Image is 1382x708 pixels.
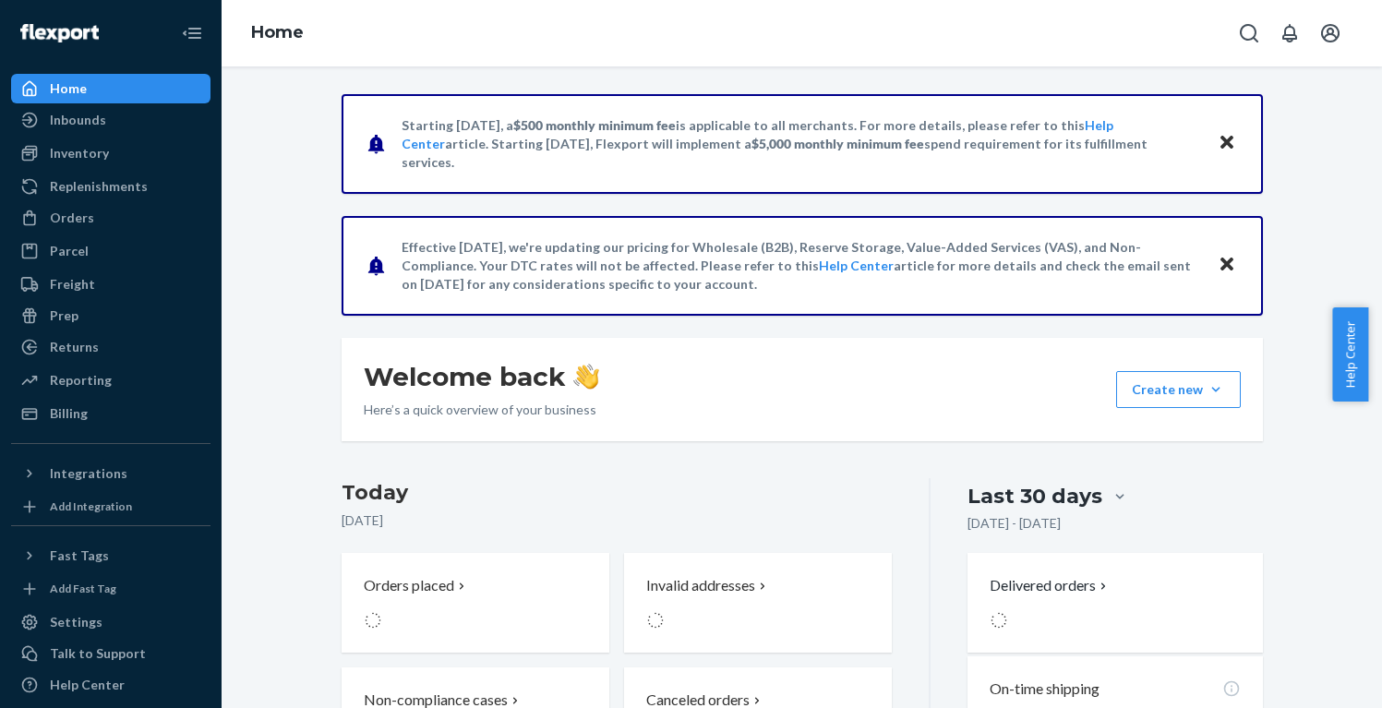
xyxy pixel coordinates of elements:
[50,581,116,596] div: Add Fast Tag
[967,482,1102,510] div: Last 30 days
[1116,371,1241,408] button: Create new
[11,332,210,362] a: Returns
[50,498,132,514] div: Add Integration
[11,399,210,428] a: Billing
[342,553,609,653] button: Orders placed
[967,514,1061,533] p: [DATE] - [DATE]
[11,496,210,518] a: Add Integration
[11,670,210,700] a: Help Center
[364,360,599,393] h1: Welcome back
[50,404,88,423] div: Billing
[11,541,210,570] button: Fast Tags
[1231,15,1268,52] button: Open Search Box
[50,242,89,260] div: Parcel
[50,275,95,294] div: Freight
[990,575,1111,596] button: Delivered orders
[50,111,106,129] div: Inbounds
[11,203,210,233] a: Orders
[50,613,102,631] div: Settings
[364,575,454,596] p: Orders placed
[11,105,210,135] a: Inbounds
[236,6,318,60] ol: breadcrumbs
[50,306,78,325] div: Prep
[11,578,210,600] a: Add Fast Tag
[342,511,893,530] p: [DATE]
[11,74,210,103] a: Home
[1312,15,1349,52] button: Open account menu
[50,371,112,390] div: Reporting
[646,575,755,596] p: Invalid addresses
[11,301,210,330] a: Prep
[50,644,146,663] div: Talk to Support
[1215,252,1239,279] button: Close
[50,464,127,483] div: Integrations
[364,401,599,419] p: Here’s a quick overview of your business
[11,270,210,299] a: Freight
[50,209,94,227] div: Orders
[1215,130,1239,157] button: Close
[11,138,210,168] a: Inventory
[50,546,109,565] div: Fast Tags
[990,678,1100,700] p: On-time shipping
[11,172,210,201] a: Replenishments
[50,144,109,162] div: Inventory
[174,15,210,52] button: Close Navigation
[402,238,1200,294] p: Effective [DATE], we're updating our pricing for Wholesale (B2B), Reserve Storage, Value-Added Se...
[819,258,894,273] a: Help Center
[751,136,924,151] span: $5,000 monthly minimum fee
[20,24,99,42] img: Flexport logo
[513,117,676,133] span: $500 monthly minimum fee
[1271,15,1308,52] button: Open notifications
[50,676,125,694] div: Help Center
[11,639,210,668] button: Talk to Support
[11,607,210,637] a: Settings
[50,79,87,98] div: Home
[11,236,210,266] a: Parcel
[11,459,210,488] button: Integrations
[11,366,210,395] a: Reporting
[50,177,148,196] div: Replenishments
[402,116,1200,172] p: Starting [DATE], a is applicable to all merchants. For more details, please refer to this article...
[342,478,893,508] h3: Today
[573,364,599,390] img: hand-wave emoji
[50,338,99,356] div: Returns
[624,553,892,653] button: Invalid addresses
[251,22,304,42] a: Home
[1332,307,1368,402] button: Help Center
